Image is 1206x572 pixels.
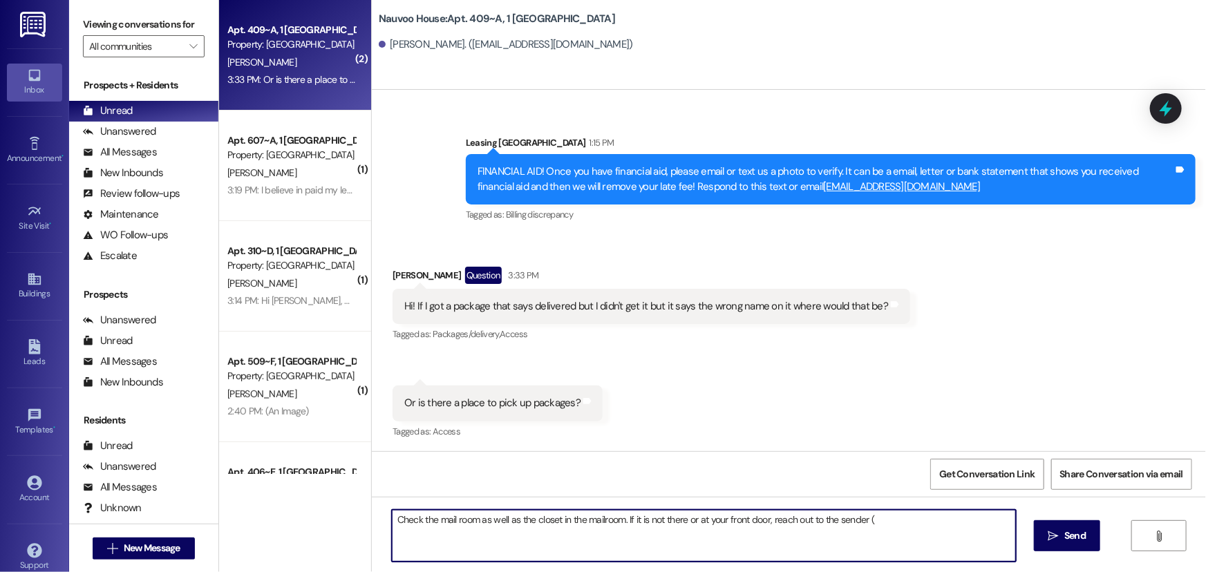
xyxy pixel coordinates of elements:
[227,73,426,86] div: 3:33 PM: Or is there a place to pick up packages?
[227,354,355,369] div: Apt. 509~F, 1 [GEOGRAPHIC_DATA]
[83,207,159,222] div: Maintenance
[433,426,460,437] span: Access
[227,184,486,196] div: 3:19 PM: I believe in paid my lease on [DATE]. Do I have a late fee?
[939,467,1035,482] span: Get Conversation Link
[107,543,117,554] i: 
[227,37,355,52] div: Property: [GEOGRAPHIC_DATA]
[83,459,156,474] div: Unanswered
[227,166,296,179] span: [PERSON_NAME]
[227,244,355,258] div: Apt. 310~D, 1 [GEOGRAPHIC_DATA]
[83,187,180,201] div: Review follow-ups
[227,465,355,479] div: Apt. 406~E, 1 [GEOGRAPHIC_DATA]
[500,328,527,340] span: Access
[1051,459,1192,490] button: Share Conversation via email
[89,35,182,57] input: All communities
[7,471,62,508] a: Account
[227,23,355,37] div: Apt. 409~A, 1 [GEOGRAPHIC_DATA]
[227,294,1174,307] div: 3:14 PM: Hi [PERSON_NAME], my home address has changed as well as my license plate number. This i...
[466,204,1196,225] div: Tagged as:
[227,133,355,148] div: Apt. 607~A, 1 [GEOGRAPHIC_DATA]
[83,124,156,139] div: Unanswered
[433,328,500,340] span: Packages/delivery ,
[404,299,888,314] div: Hi! If I got a package that says delivered but I didn't get it but it says the wrong name on it w...
[227,148,355,162] div: Property: [GEOGRAPHIC_DATA]
[1064,528,1086,543] span: Send
[393,324,910,344] div: Tagged as:
[379,12,615,26] b: Nauvoo House: Apt. 409~A, 1 [GEOGRAPHIC_DATA]
[823,180,980,193] a: [EMAIL_ADDRESS][DOMAIN_NAME]
[62,151,64,161] span: •
[83,145,157,160] div: All Messages
[930,459,1044,490] button: Get Conversation Link
[83,354,157,369] div: All Messages
[466,135,1196,155] div: Leasing [GEOGRAPHIC_DATA]
[83,501,142,515] div: Unknown
[53,423,55,432] span: •
[83,313,156,327] div: Unanswered
[83,480,157,495] div: All Messages
[505,268,539,283] div: 3:33 PM
[478,164,1174,194] div: FINANCIAL AID! Once you have financial aid, please email or text us a photo to verify. It can be ...
[227,369,355,383] div: Property: [GEOGRAPHIC_DATA]
[69,287,218,302] div: Prospects
[83,166,163,180] div: New Inbounds
[379,37,633,52] div: [PERSON_NAME]. ([EMAIL_ADDRESS][DOMAIN_NAME])
[69,413,218,428] div: Residents
[50,219,52,229] span: •
[83,104,133,118] div: Unread
[7,335,62,372] a: Leads
[227,258,355,273] div: Property: [GEOGRAPHIC_DATA]
[227,405,309,417] div: 2:40 PM: (An Image)
[83,334,133,348] div: Unread
[20,12,48,37] img: ResiDesk Logo
[69,78,218,93] div: Prospects + Residents
[189,41,197,52] i: 
[506,209,574,220] span: Billing discrepancy
[1060,467,1183,482] span: Share Conversation via email
[404,396,581,410] div: Or is there a place to pick up packages?
[1034,520,1101,551] button: Send
[83,439,133,453] div: Unread
[227,277,296,289] span: [PERSON_NAME]
[465,267,502,284] div: Question
[392,510,1016,562] textarea: Check the mail room as well as the closet in the mailroom. If it is not there or at your front do...
[586,135,614,150] div: 1:15 PM
[393,267,910,289] div: [PERSON_NAME]
[83,228,168,242] div: WO Follow-ups
[83,375,163,390] div: New Inbounds
[7,64,62,101] a: Inbox
[227,56,296,68] span: [PERSON_NAME]
[1154,531,1165,542] i: 
[7,267,62,305] a: Buildings
[7,403,62,441] a: Templates •
[124,541,180,555] span: New Message
[83,249,137,263] div: Escalate
[93,537,195,560] button: New Message
[7,200,62,237] a: Site Visit •
[227,388,296,400] span: [PERSON_NAME]
[1048,531,1059,542] i: 
[393,421,603,441] div: Tagged as:
[83,14,205,35] label: Viewing conversations for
